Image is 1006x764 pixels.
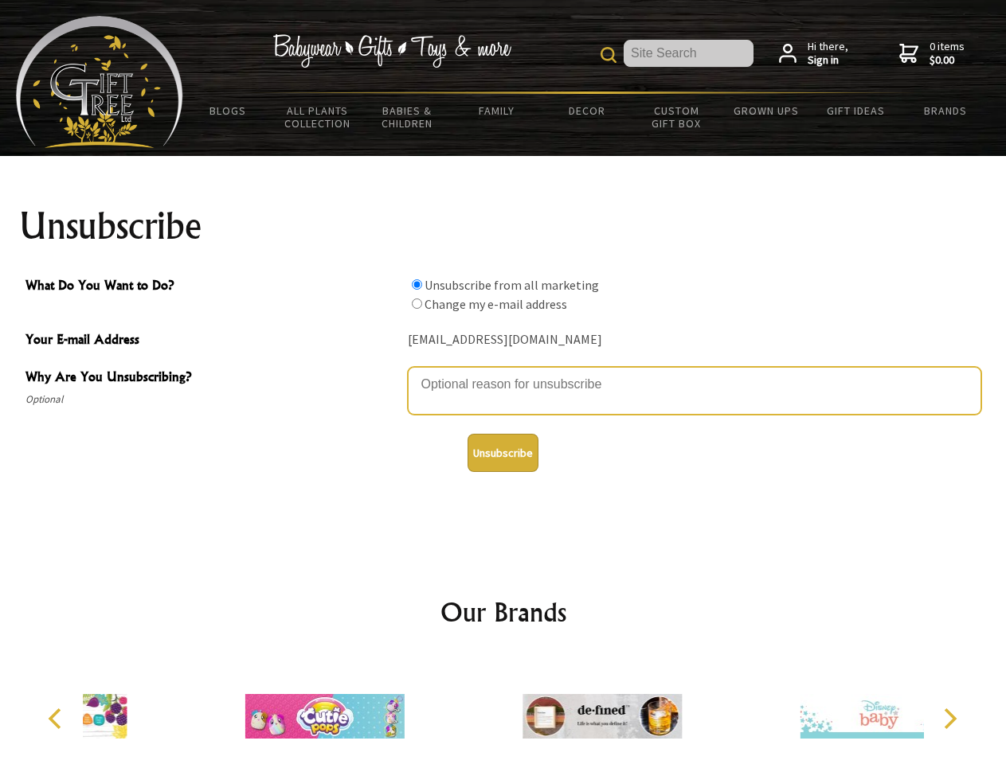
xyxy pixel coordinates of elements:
[899,40,965,68] a: 0 items$0.00
[19,207,988,245] h1: Unsubscribe
[412,279,422,290] input: What Do You Want to Do?
[425,277,599,293] label: Unsubscribe from all marketing
[25,329,400,353] span: Your E-mail Address
[901,94,991,127] a: Brands
[32,593,975,631] h2: Our Brands
[632,94,722,140] a: Custom Gift Box
[408,328,981,353] div: [EMAIL_ADDRESS][DOMAIN_NAME]
[930,53,965,68] strong: $0.00
[25,275,400,298] span: What Do You Want to Do?
[468,434,538,472] button: Unsubscribe
[16,16,183,148] img: Babyware - Gifts - Toys and more...
[273,94,363,140] a: All Plants Collection
[779,40,848,68] a: Hi there,Sign in
[624,40,754,67] input: Site Search
[930,39,965,68] span: 0 items
[601,47,617,63] img: product search
[542,94,632,127] a: Decor
[452,94,542,127] a: Family
[721,94,811,127] a: Grown Ups
[25,390,400,409] span: Optional
[183,94,273,127] a: BLOGS
[932,701,967,736] button: Next
[808,53,848,68] strong: Sign in
[272,34,511,68] img: Babywear - Gifts - Toys & more
[362,94,452,140] a: Babies & Children
[425,296,567,312] label: Change my e-mail address
[40,701,75,736] button: Previous
[408,367,981,415] textarea: Why Are You Unsubscribing?
[412,298,422,309] input: What Do You Want to Do?
[25,367,400,390] span: Why Are You Unsubscribing?
[811,94,901,127] a: Gift Ideas
[808,40,848,68] span: Hi there,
